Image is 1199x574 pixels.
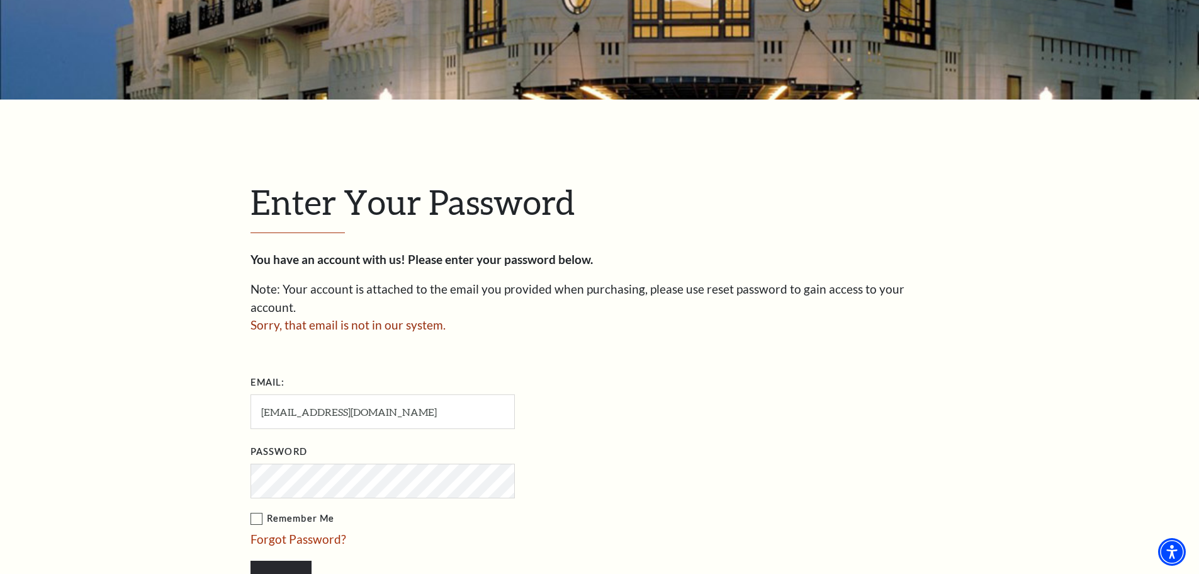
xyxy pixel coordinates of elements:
label: Password [250,444,307,460]
label: Remember Me [250,511,641,527]
span: Sorry, that email is not in our system. [250,318,446,332]
label: Email: [250,375,285,391]
strong: Please enter your password below. [408,252,593,267]
input: Required [250,394,515,429]
span: Enter Your Password [250,181,575,222]
strong: You have an account with us! [250,252,405,267]
a: Forgot Password? [250,532,346,546]
div: Accessibility Menu [1158,538,1186,566]
p: Note: Your account is attached to the email you provided when purchasing, please use reset passwo... [250,280,949,316]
